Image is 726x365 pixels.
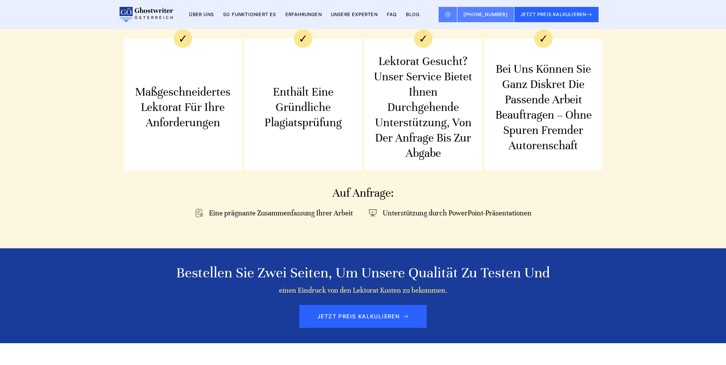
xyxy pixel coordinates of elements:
[406,11,419,17] a: BLOG
[194,209,204,218] img: Icon
[457,7,514,22] a: [PHONE_NUMBER]
[118,7,173,22] img: logo wirschreiben
[189,11,214,17] a: Über uns
[414,29,432,48] img: Lektorat gesucht? Unser Service bietet Ihnen durchgehende Unterstützung, von der Anfrage bis zur ...
[254,54,352,161] div: Enthält eine gründliche Plagiatsprüfung
[494,54,593,161] div: Bei uns können Sie ganz diskret die passende Arbeit beauftragen – ohne Spuren fremder Autorenschaft
[514,7,599,22] button: JETZT PREIS KALKULIEREN
[124,186,602,201] div: Auf Anfrage:
[368,209,377,218] img: Icon
[223,11,276,17] a: So funktioniert es
[294,29,312,48] img: Enthält eine gründliche Plagiatsprüfung
[331,11,378,17] a: Unsere Experten
[209,209,353,218] div: Eine prägnante Zusammenfassung Ihrer Arbeit
[383,209,532,218] div: Unterstützung durch PowerPoint-Präsentationen
[189,286,537,295] div: einen Eindruck von den Lektorat Kosten zu bekommen.
[534,29,553,48] img: Bei uns können Sie ganz diskret die passende Arbeit beauftragen – ohne Spuren fremder Autorenschaft
[136,264,590,282] div: Bestellen Sie zwei Seiten, um unsere Qualität zu testen und
[299,305,427,328] button: JETZT PREIS KALKULIEREN
[387,11,397,17] a: FAQ
[445,11,451,18] img: Email
[374,54,473,161] div: Lektorat gesucht? Unser Service bietet Ihnen durchgehende Unterstützung, von der Anfrage bis zur ...
[286,11,322,17] a: Erfahrungen
[174,29,192,48] img: Maßgeschneidertes Lektorat für Ihre Anforderungen
[463,11,508,17] span: [PHONE_NUMBER]
[134,54,232,161] div: Maßgeschneidertes Lektorat für Ihre Anforderungen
